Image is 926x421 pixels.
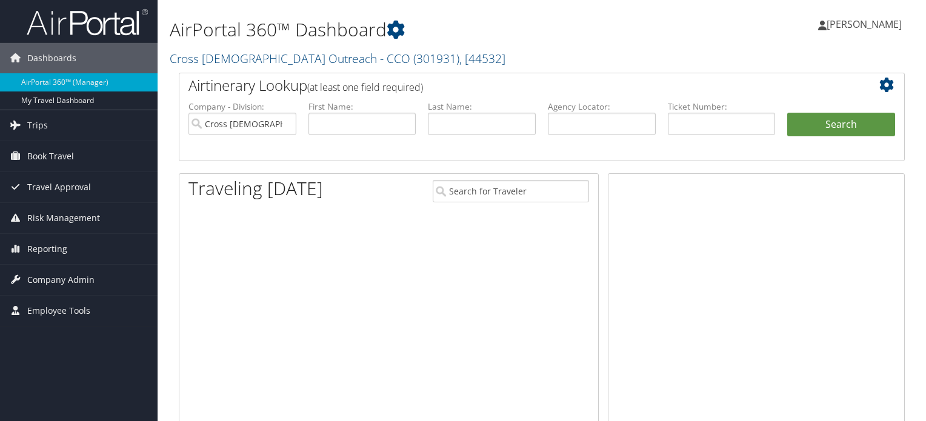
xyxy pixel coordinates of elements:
[433,180,589,202] input: Search for Traveler
[818,6,914,42] a: [PERSON_NAME]
[27,265,95,295] span: Company Admin
[428,101,536,113] label: Last Name:
[27,234,67,264] span: Reporting
[27,172,91,202] span: Travel Approval
[170,50,505,67] a: Cross [DEMOGRAPHIC_DATA] Outreach - CCO
[787,113,895,137] button: Search
[188,101,296,113] label: Company - Division:
[827,18,902,31] span: [PERSON_NAME]
[459,50,505,67] span: , [ 44532 ]
[27,141,74,171] span: Book Travel
[188,75,834,96] h2: Airtinerary Lookup
[27,110,48,141] span: Trips
[413,50,459,67] span: ( 301931 )
[27,203,100,233] span: Risk Management
[170,17,666,42] h1: AirPortal 360™ Dashboard
[308,101,416,113] label: First Name:
[668,101,776,113] label: Ticket Number:
[27,8,148,36] img: airportal-logo.png
[27,43,76,73] span: Dashboards
[27,296,90,326] span: Employee Tools
[188,176,323,201] h1: Traveling [DATE]
[307,81,423,94] span: (at least one field required)
[548,101,656,113] label: Agency Locator:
